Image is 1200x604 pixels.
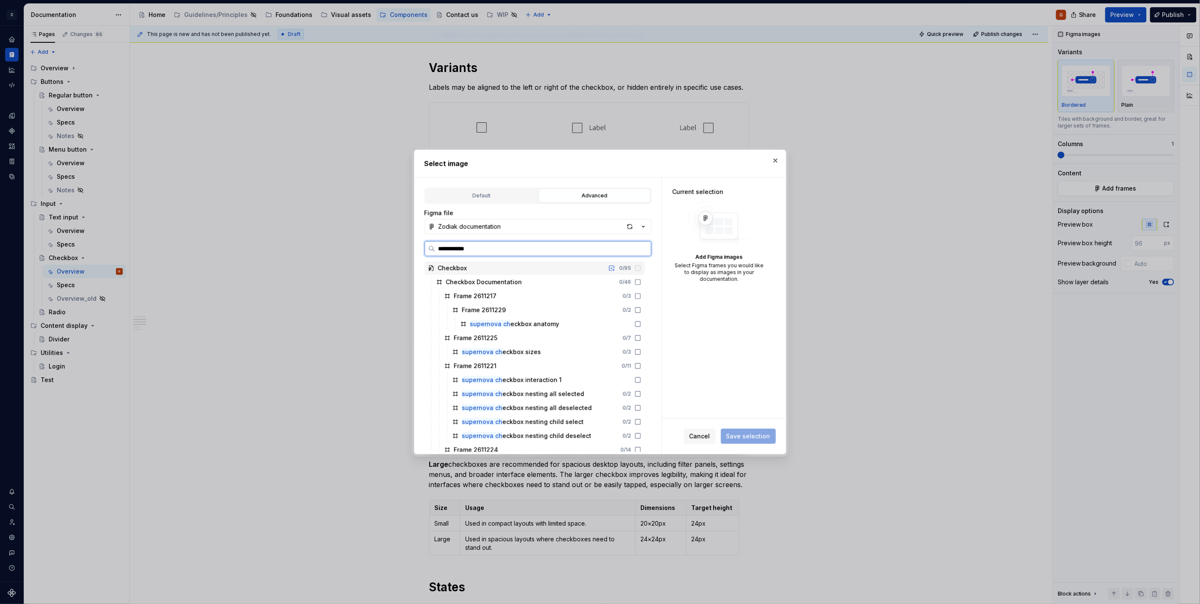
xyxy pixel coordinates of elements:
div: eckbox nesting child select [462,418,584,426]
mark: supernova ch [462,348,503,355]
div: eckbox nesting all deselected [462,404,592,412]
div: 0 / 95 [619,265,631,272]
div: 0 / 3 [623,293,631,299]
div: 0 / 14 [621,446,631,453]
div: eckbox interaction 1 [462,376,562,384]
mark: supernova ch [462,418,503,425]
div: 0 / 7 [623,335,631,341]
mark: supernova ch [462,432,503,439]
div: 0 / 3 [623,349,631,355]
button: Zodiak documentation [425,219,651,234]
mark: supernova ch [470,320,511,327]
mark: supernova ch [462,390,503,397]
div: Zodiak documentation [439,222,501,231]
div: Add Figma images [672,254,766,260]
div: Frame 2611217 [454,292,497,300]
div: eckbox nesting all selected [462,390,585,398]
div: 0 / 2 [623,432,631,439]
div: eckbox sizes [462,348,541,356]
mark: supernova ch [462,404,503,411]
div: Checkbox Documentation [446,278,522,286]
div: Checkbox [438,264,467,272]
div: Frame 2611229 [462,306,506,314]
button: Cancel [684,429,716,444]
div: 0 / 11 [622,363,631,369]
div: 0 / 2 [623,418,631,425]
div: Current selection [672,188,766,196]
span: Cancel [690,432,710,441]
mark: supernova ch [462,376,503,383]
div: eckbox nesting child deselect [462,432,592,440]
div: Select Figma frames you would like to display as images in your documentation. [672,262,766,283]
div: 0 / 2 [623,405,631,411]
label: Figma file [425,209,454,217]
div: Default [428,191,535,200]
div: Frame 2611221 [454,362,497,370]
div: 0 / 2 [623,307,631,313]
div: 0 / 46 [619,279,631,285]
div: Frame 2611225 [454,334,498,342]
div: eckbox anatomy [470,320,560,328]
h2: Select image [425,158,776,169]
div: Frame 2611224 [454,446,499,454]
div: Advanced [541,191,648,200]
div: 0 / 2 [623,391,631,397]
